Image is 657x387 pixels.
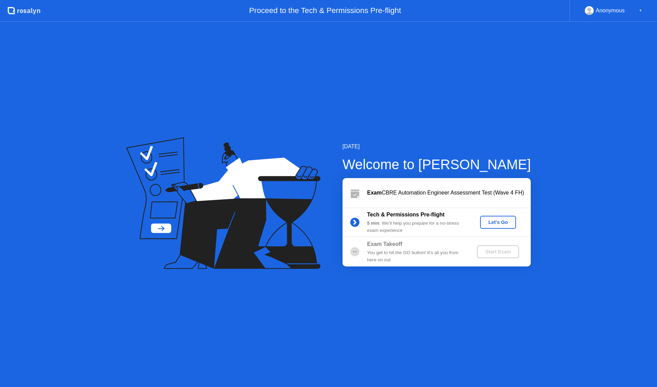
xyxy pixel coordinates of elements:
b: Exam [367,190,382,196]
div: [DATE] [343,142,531,151]
div: Welcome to [PERSON_NAME] [343,154,531,175]
div: CBRE Automation Engineer Assessment Test (Wave 4 FH) [367,189,531,197]
div: : We’ll help you prepare for a no-stress exam experience [367,220,466,234]
b: Exam Takeoff [367,241,402,247]
div: You get to hit the GO button! It’s all you from here on out [367,249,466,263]
div: Start Exam [480,249,516,254]
button: Start Exam [477,245,519,258]
div: Anonymous [596,6,625,15]
b: 5 min [367,221,379,226]
button: Let's Go [480,216,516,229]
b: Tech & Permissions Pre-flight [367,212,445,217]
div: ▼ [639,6,642,15]
div: Let's Go [483,220,513,225]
